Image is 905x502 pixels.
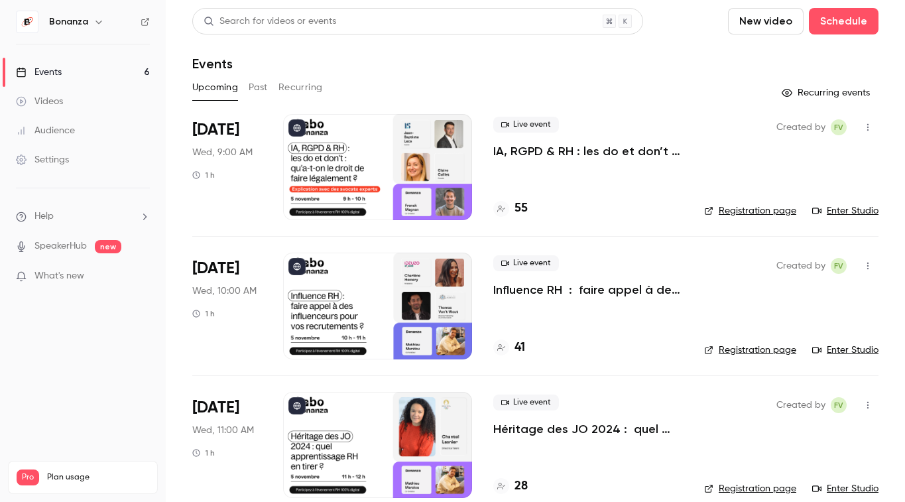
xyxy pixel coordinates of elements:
[47,472,149,483] span: Plan usage
[704,482,796,495] a: Registration page
[834,119,843,135] span: FV
[493,339,525,357] a: 41
[809,8,878,34] button: Schedule
[834,397,843,413] span: FV
[192,308,215,319] div: 1 h
[192,170,215,180] div: 1 h
[134,271,150,282] iframe: Noticeable Trigger
[16,210,150,223] li: help-dropdown-opener
[514,200,528,218] h4: 55
[812,344,878,357] a: Enter Studio
[34,210,54,223] span: Help
[49,15,88,29] h6: Bonanza
[514,339,525,357] h4: 41
[192,284,257,298] span: Wed, 10:00 AM
[704,204,796,218] a: Registration page
[776,82,878,103] button: Recurring events
[16,124,75,137] div: Audience
[493,282,683,298] a: Influence RH : faire appel à des influenceurs pour vos recrutements ?
[192,424,254,437] span: Wed, 11:00 AM
[493,143,683,159] a: IA, RGPD & RH : les do et don’t - qu’a-t-on le droit de faire légalement ?
[95,240,121,253] span: new
[34,269,84,283] span: What's new
[831,397,847,413] span: Fabio Vilarinho
[204,15,336,29] div: Search for videos or events
[704,344,796,357] a: Registration page
[249,77,268,98] button: Past
[192,448,215,458] div: 1 h
[831,258,847,274] span: Fabio Vilarinho
[192,77,238,98] button: Upcoming
[493,255,559,271] span: Live event
[192,258,239,279] span: [DATE]
[776,258,825,274] span: Created by
[278,77,323,98] button: Recurring
[776,397,825,413] span: Created by
[192,119,239,141] span: [DATE]
[493,200,528,218] a: 55
[192,397,239,418] span: [DATE]
[16,153,69,166] div: Settings
[493,477,528,495] a: 28
[17,470,39,485] span: Pro
[192,114,262,220] div: Nov 5 Wed, 9:00 AM (Europe/Paris)
[17,11,38,32] img: Bonanza
[192,56,233,72] h1: Events
[493,395,559,410] span: Live event
[812,204,878,218] a: Enter Studio
[834,258,843,274] span: FV
[192,253,262,359] div: Nov 5 Wed, 10:00 AM (Europe/Paris)
[493,421,683,437] a: Héritage des JO 2024 : quel apprentissage RH en tirer ?
[514,477,528,495] h4: 28
[776,119,825,135] span: Created by
[16,95,63,108] div: Videos
[34,239,87,253] a: SpeakerHub
[812,482,878,495] a: Enter Studio
[192,392,262,498] div: Nov 5 Wed, 11:00 AM (Europe/Paris)
[493,117,559,133] span: Live event
[16,66,62,79] div: Events
[728,8,804,34] button: New video
[831,119,847,135] span: Fabio Vilarinho
[192,146,253,159] span: Wed, 9:00 AM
